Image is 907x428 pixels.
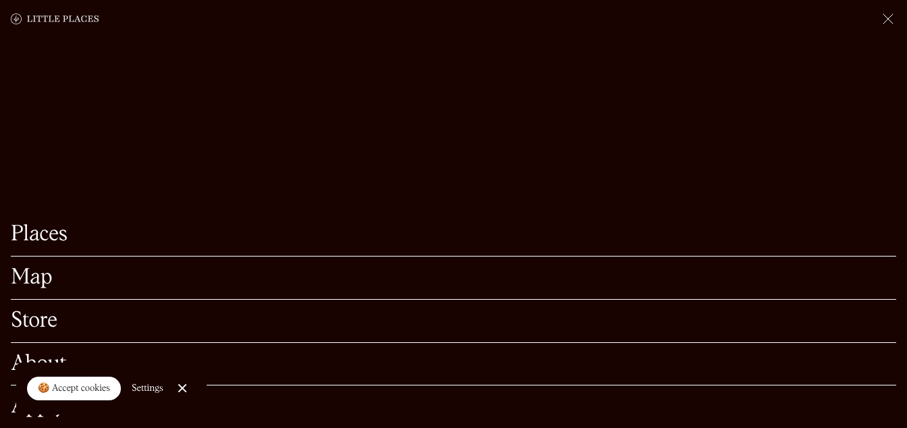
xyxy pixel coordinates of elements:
[132,383,163,393] div: Settings
[11,311,896,331] a: Store
[11,354,896,375] a: About
[132,373,163,404] a: Settings
[27,377,121,401] a: 🍪 Accept cookies
[11,267,896,288] a: Map
[38,382,110,396] div: 🍪 Accept cookies
[169,375,196,402] a: Close Cookie Popup
[11,396,896,417] a: Apply
[11,224,896,245] a: Places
